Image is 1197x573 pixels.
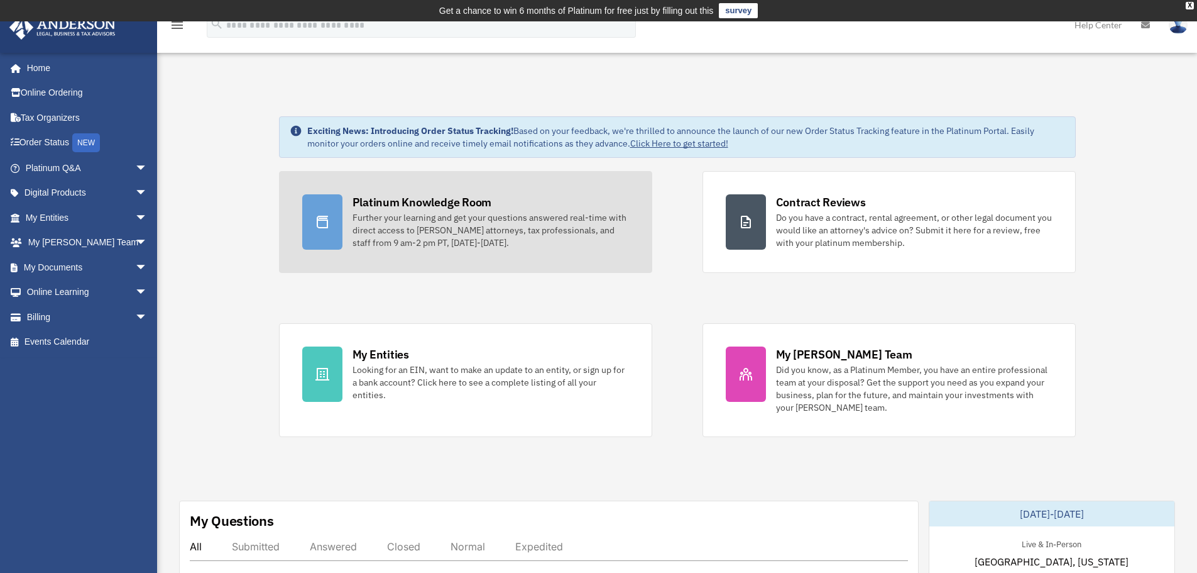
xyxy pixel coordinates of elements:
i: search [210,17,224,31]
div: Expedited [515,540,563,553]
a: Home [9,55,160,81]
a: Platinum Q&Aarrow_drop_down [9,155,167,181]
div: Get a chance to win 6 months of Platinum for free just by filling out this [439,3,714,18]
div: Live & In-Person [1012,537,1091,550]
a: Events Calendar [9,330,167,355]
div: Looking for an EIN, want to make an update to an entity, or sign up for a bank account? Click her... [353,364,629,401]
span: arrow_drop_down [135,280,160,306]
a: Contract Reviews Do you have a contract, rental agreement, or other legal document you would like... [702,171,1076,273]
div: Answered [310,540,357,553]
a: My Entitiesarrow_drop_down [9,205,167,230]
a: Online Ordering [9,81,167,106]
a: Billingarrow_drop_down [9,304,167,330]
div: Submitted [232,540,280,553]
a: Click Here to get started! [630,138,728,149]
a: My Documentsarrow_drop_down [9,255,167,280]
div: Normal [451,540,485,553]
a: Order StatusNEW [9,130,167,156]
div: NEW [72,133,100,152]
div: Based on your feedback, we're thrilled to announce the launch of our new Order Status Tracking fe... [307,125,1065,150]
a: Tax Organizers [9,105,167,130]
div: My Entities [353,347,409,362]
span: arrow_drop_down [135,304,160,330]
div: close [1186,2,1194,9]
div: Closed [387,540,420,553]
a: Platinum Knowledge Room Further your learning and get your questions answered real-time with dire... [279,171,652,273]
a: Digital Productsarrow_drop_down [9,181,167,206]
div: Platinum Knowledge Room [353,194,492,210]
div: My Questions [190,511,274,530]
div: Further your learning and get your questions answered real-time with direct access to [PERSON_NAM... [353,211,629,249]
span: arrow_drop_down [135,155,160,181]
span: arrow_drop_down [135,205,160,231]
span: arrow_drop_down [135,230,160,256]
strong: Exciting News: Introducing Order Status Tracking! [307,125,513,136]
a: My Entities Looking for an EIN, want to make an update to an entity, or sign up for a bank accoun... [279,323,652,437]
span: arrow_drop_down [135,181,160,206]
div: Do you have a contract, rental agreement, or other legal document you would like an attorney's ad... [776,211,1052,249]
a: My [PERSON_NAME] Team Did you know, as a Platinum Member, you have an entire professional team at... [702,323,1076,437]
div: Did you know, as a Platinum Member, you have an entire professional team at your disposal? Get th... [776,364,1052,414]
i: menu [170,18,185,33]
div: Contract Reviews [776,194,866,210]
div: My [PERSON_NAME] Team [776,347,912,362]
a: survey [719,3,758,18]
a: Online Learningarrow_drop_down [9,280,167,305]
a: My [PERSON_NAME] Teamarrow_drop_down [9,230,167,255]
div: All [190,540,202,553]
span: arrow_drop_down [135,255,160,281]
img: Anderson Advisors Platinum Portal [6,15,119,40]
div: [DATE]-[DATE] [929,501,1174,526]
span: [GEOGRAPHIC_DATA], [US_STATE] [975,554,1129,569]
img: User Pic [1169,16,1188,34]
a: menu [170,22,185,33]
